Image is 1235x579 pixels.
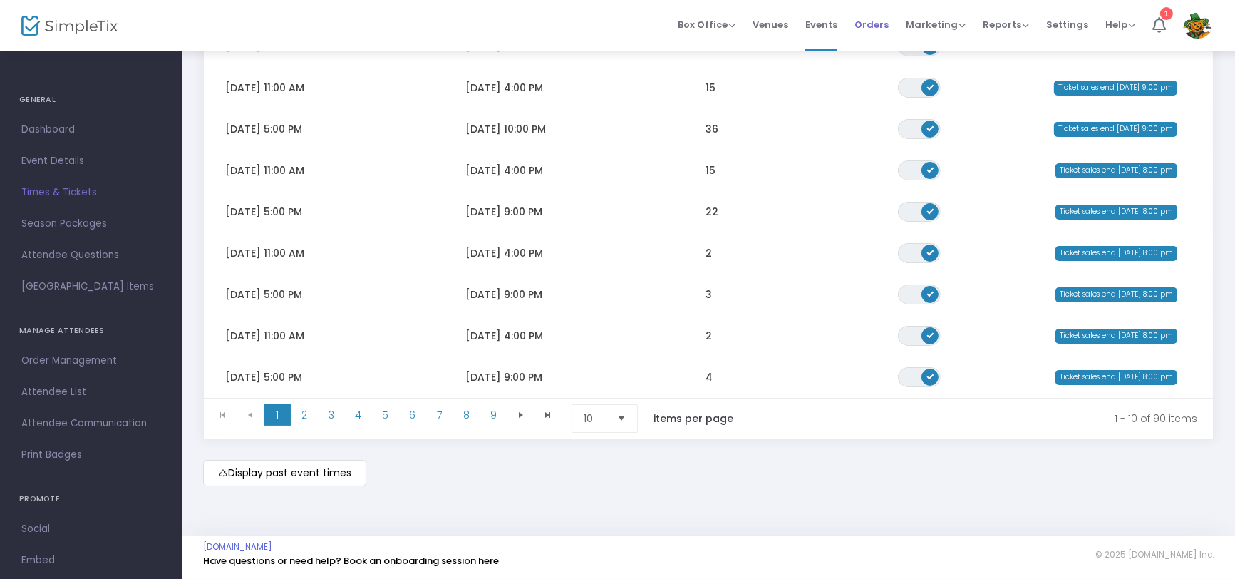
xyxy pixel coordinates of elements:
[21,551,160,570] span: Embed
[465,287,542,302] span: [DATE] 9:00 PM
[225,287,302,302] span: [DATE] 5:00 PM
[21,446,160,464] span: Print Badges
[927,373,934,380] span: ON
[225,329,304,343] span: [DATE] 11:00 AM
[706,329,712,343] span: 2
[706,122,718,136] span: 36
[906,18,966,31] span: Marketing
[225,246,304,260] span: [DATE] 11:00 AM
[291,404,318,426] span: Page 2
[465,122,546,136] span: [DATE] 10:00 PM
[927,166,934,173] span: ON
[1054,81,1177,95] span: Ticket sales end [DATE] 9:00 pm
[19,317,162,345] h4: MANAGE ATTENDEES
[21,352,160,370] span: Order Management
[706,287,712,302] span: 3
[465,246,543,260] span: [DATE] 4:00 PM
[1054,122,1177,136] span: Ticket sales end [DATE] 9:00 pm
[19,86,162,114] h4: GENERAL
[465,81,543,95] span: [DATE] 4:00 PM
[203,541,272,553] a: [DOMAIN_NAME]
[465,205,542,219] span: [DATE] 9:00 PM
[927,332,934,339] span: ON
[706,205,718,219] span: 22
[225,370,302,384] span: [DATE] 5:00 PM
[854,6,889,43] span: Orders
[345,404,372,426] span: Page 4
[21,183,160,202] span: Times & Tickets
[678,18,735,31] span: Box Office
[584,411,606,426] span: 10
[927,249,934,256] span: ON
[21,520,160,538] span: Social
[653,411,733,426] label: items per page
[225,163,304,178] span: [DATE] 11:00 AM
[453,404,480,426] span: Page 8
[1055,205,1177,219] span: Ticket sales end [DATE] 8:00 pm
[542,409,554,421] span: Go to the last page
[1046,6,1088,43] span: Settings
[927,207,934,215] span: ON
[465,163,543,178] span: [DATE] 4:00 PM
[21,383,160,401] span: Attendee List
[225,81,304,95] span: [DATE] 11:00 AM
[225,205,302,219] span: [DATE] 5:00 PM
[983,18,1029,31] span: Reports
[1160,4,1173,17] div: 1
[21,246,160,265] span: Attendee Questions
[1055,370,1177,384] span: Ticket sales end [DATE] 8:00 pm
[611,405,631,432] button: Select
[515,409,527,421] span: Go to the next page
[534,404,562,426] span: Go to the last page
[1095,549,1214,560] span: © 2025 [DOMAIN_NAME] Inc.
[21,414,160,433] span: Attendee Communication
[21,277,160,296] span: [GEOGRAPHIC_DATA] Items
[706,163,715,178] span: 15
[21,121,160,139] span: Dashboard
[805,6,837,43] span: Events
[426,404,453,426] span: Page 7
[706,370,713,384] span: 4
[19,485,162,513] h4: PROMOTE
[1055,329,1177,343] span: Ticket sales end [DATE] 8:00 pm
[318,404,345,426] span: Page 3
[507,404,534,426] span: Go to the next page
[753,6,788,43] span: Venues
[372,404,399,426] span: Page 5
[927,83,934,91] span: ON
[465,329,543,343] span: [DATE] 4:00 PM
[225,122,302,136] span: [DATE] 5:00 PM
[927,290,934,297] span: ON
[763,404,1197,433] kendo-pager-info: 1 - 10 of 90 items
[927,125,934,132] span: ON
[264,404,291,426] span: Page 1
[1055,163,1177,178] span: Ticket sales end [DATE] 8:00 pm
[1055,287,1177,302] span: Ticket sales end [DATE] 8:00 pm
[203,460,366,486] m-button: Display past event times
[465,370,542,384] span: [DATE] 9:00 PM
[480,404,507,426] span: Page 9
[706,81,715,95] span: 15
[21,152,160,170] span: Event Details
[1105,18,1135,31] span: Help
[1055,246,1177,260] span: Ticket sales end [DATE] 8:00 pm
[706,246,712,260] span: 2
[399,404,426,426] span: Page 6
[21,215,160,233] span: Season Packages
[203,554,499,568] a: Have questions or need help? Book an onboarding session here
